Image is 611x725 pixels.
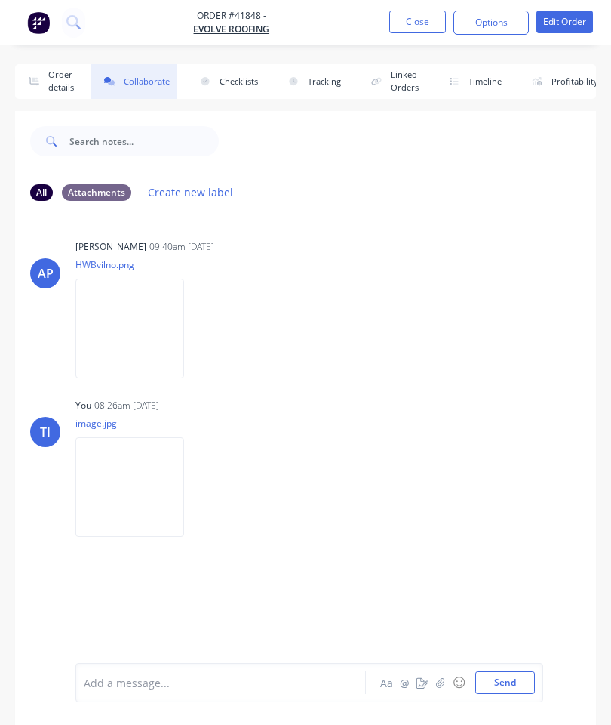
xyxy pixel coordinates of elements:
button: Timeline [435,64,509,99]
button: Send [475,671,535,694]
div: You [75,399,91,412]
div: TI [40,423,51,441]
span: Order #41848 - [193,9,269,23]
button: @ [395,674,413,692]
div: 09:40am [DATE] [149,240,214,254]
div: [PERSON_NAME] [75,240,146,254]
button: Create new label [140,182,241,202]
img: Factory [27,11,50,34]
button: Edit Order [536,11,593,33]
p: HWBvilno.png [75,258,199,271]
button: Close [389,11,446,33]
input: Search notes... [69,126,219,156]
p: image.jpg [75,417,199,430]
div: AP [38,264,54,282]
button: Aa [377,674,395,692]
a: EVOLVE ROOFING [193,23,269,36]
div: All [30,184,53,201]
button: Linked Orders [358,64,426,99]
button: Checklists [186,64,266,99]
button: Tracking [275,64,348,99]
button: Options [453,11,529,35]
button: ☺ [450,674,468,692]
button: Profitability [518,64,606,99]
div: Attachments [62,184,131,201]
button: Order details [15,64,81,99]
button: Collaborate [91,64,177,99]
div: 08:26am [DATE] [94,399,159,412]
